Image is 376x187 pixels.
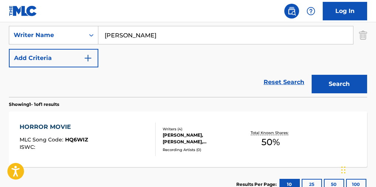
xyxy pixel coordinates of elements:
[84,54,92,63] img: 9d2ae6d4665cec9f34b9.svg
[261,136,280,149] span: 50 %
[306,7,315,16] img: help
[163,132,241,145] div: [PERSON_NAME], [PERSON_NAME], [PERSON_NAME], [PERSON_NAME]
[20,123,88,131] div: HORROR MOVIE
[20,136,65,143] span: MLC Song Code :
[163,147,241,153] div: Recording Artists ( 0 )
[9,6,37,16] img: MLC Logo
[260,74,308,90] a: Reset Search
[65,136,88,143] span: HQ6WIZ
[287,7,296,16] img: search
[251,130,290,136] p: Total Known Shares:
[9,49,98,67] button: Add Criteria
[341,159,346,181] div: Drag
[9,3,367,97] form: Search Form
[14,31,80,40] div: Writer Name
[163,126,241,132] div: Writers ( 4 )
[339,151,376,187] iframe: Chat Widget
[284,4,299,19] a: Public Search
[304,4,318,19] div: Help
[9,111,367,167] a: HORROR MOVIEMLC Song Code:HQ6WIZISWC:Writers (4)[PERSON_NAME], [PERSON_NAME], [PERSON_NAME], [PER...
[312,75,367,93] button: Search
[20,144,37,150] span: ISWC :
[323,2,367,20] a: Log In
[359,26,367,44] img: Delete Criterion
[9,101,59,108] p: Showing 1 - 1 of 1 results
